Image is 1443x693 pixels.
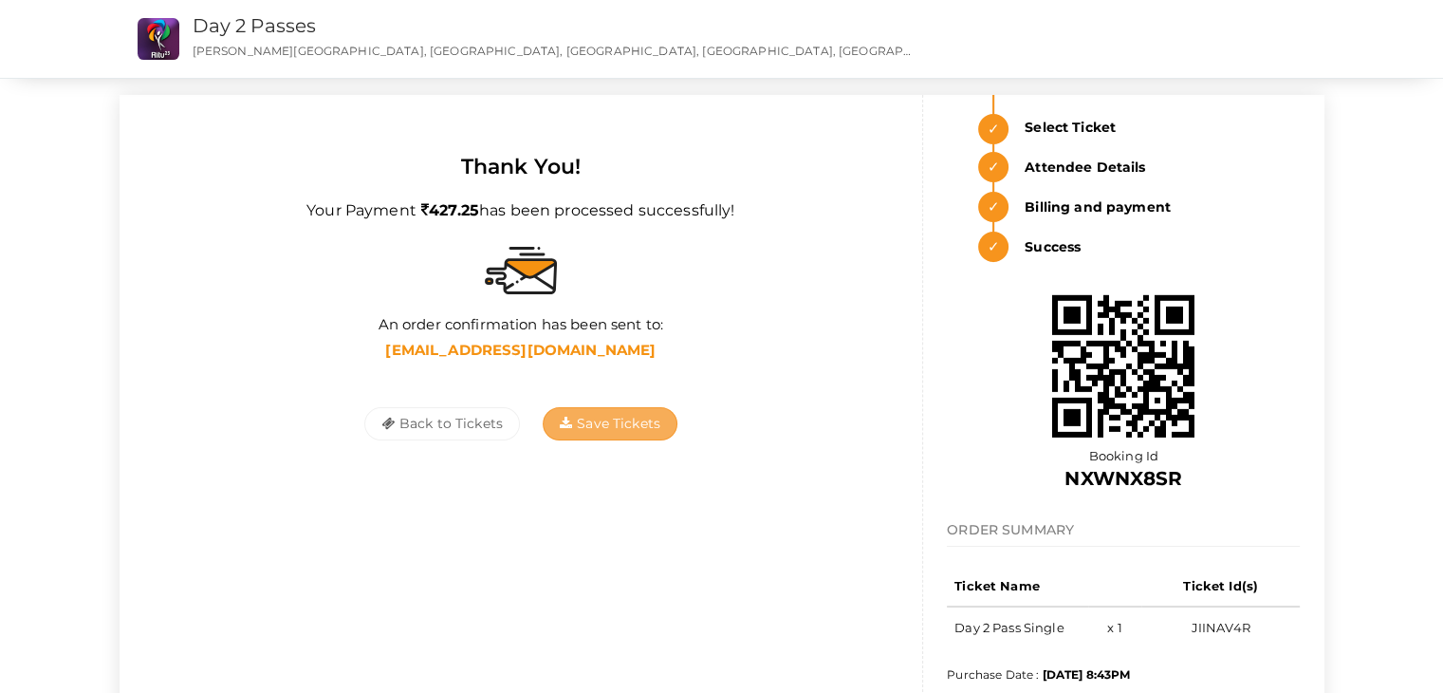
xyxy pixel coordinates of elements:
strong: Success [1013,232,1300,262]
button: Back to Tickets [364,407,520,440]
span: 427.25 [421,201,479,219]
b: NXWNX8SR [1064,467,1182,490]
th: Ticket Name [947,566,1088,607]
span: ORDER SUMMARY [947,521,1074,538]
b: [DATE] 8:43PM [1042,667,1130,682]
span: Save Tickets [560,415,660,432]
a: Day 2 Passes [193,14,317,37]
td: x 1 [1088,607,1141,647]
strong: Select Ticket [1013,112,1300,142]
span: Booking Id [1089,448,1158,463]
span: Day 2 Pass Single [954,620,1064,635]
button: Save Tickets [543,407,677,440]
label: Your Payment has been processed successfully! [306,181,734,222]
th: Ticket Id(s) [1141,566,1301,607]
label: Purchase Date : [947,666,1130,683]
strong: Billing and payment [1013,192,1300,222]
img: 68ea975046e0fb000177c849 [1028,272,1218,461]
img: ROG1HZJP_small.png [138,18,179,60]
img: sent-email.svg [485,247,557,294]
p: [PERSON_NAME][GEOGRAPHIC_DATA], [GEOGRAPHIC_DATA], [GEOGRAPHIC_DATA], [GEOGRAPHIC_DATA], [GEOGRAP... [193,43,915,59]
strong: Attendee Details [1013,152,1300,182]
b: [EMAIL_ADDRESS][DOMAIN_NAME] [385,341,656,359]
label: An order confirmation has been sent to: [379,314,663,334]
span: JIINAV4R [1192,620,1250,635]
div: Thank You! [143,152,899,181]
